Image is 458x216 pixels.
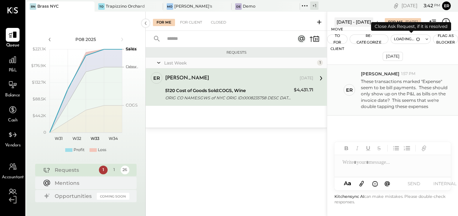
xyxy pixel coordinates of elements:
div: For Client [176,19,206,26]
div: Requests [149,50,323,55]
button: Loading... [391,35,423,43]
button: Italic [353,144,362,153]
text: $176.9K [31,63,46,68]
div: [PERSON_NAME]'s [174,4,212,9]
button: Re-Categorize [350,35,388,43]
div: BN [30,3,36,10]
text: $88.5K [33,96,46,101]
button: SEND [399,179,428,188]
div: Mentions [55,179,126,187]
text: Occu... [126,64,138,69]
button: Unordered List [391,144,401,153]
div: 1 [317,60,323,66]
span: 3 : 42 [419,2,433,9]
text: $221.1K [33,46,46,51]
a: Queue [0,28,25,49]
span: Balance [5,92,20,99]
span: @ [384,180,390,187]
button: Er [442,1,451,10]
button: Ordered List [402,144,412,153]
div: De [235,3,242,10]
button: Move to for client [328,35,347,43]
span: P&L [9,67,17,74]
div: er [346,87,353,94]
span: pm [434,3,440,8]
div: [DATE] [300,75,313,81]
div: [DATE] [401,2,440,9]
span: Cash [8,117,17,124]
text: W31 [55,136,63,141]
button: Add URL [419,144,429,153]
div: [DATE] [405,20,418,25]
button: Flag as Blocker [433,35,458,43]
div: TO [98,3,105,10]
div: Brass NYC [37,4,59,9]
text: COGS [126,103,138,108]
div: Demo [243,4,255,9]
a: P&L [0,53,25,74]
text: 0 [43,130,46,135]
div: Loss [98,147,106,153]
button: Aa [342,179,353,187]
div: Opportunities [55,192,93,200]
text: W33 [91,136,99,141]
div: Close Ask Request, if it is resolved [371,22,451,31]
div: Coming Soon [97,193,129,200]
div: er [153,75,160,82]
span: [PERSON_NAME] [361,71,399,77]
text: Sales [126,46,137,51]
a: Cash [0,103,25,124]
div: Closed [207,19,230,26]
text: $132.7K [32,80,46,85]
div: [DATE] [383,52,403,61]
div: 26 [121,166,129,174]
text: $44.2K [33,113,46,118]
button: Underline [363,144,373,153]
a: Vendors [0,128,25,149]
a: Accountant [0,160,25,181]
a: Balance [0,78,25,99]
span: 1:57 PM [401,71,416,77]
div: copy link [392,2,400,9]
div: 1 [110,166,118,174]
div: 5120 Cost of Goods Sold:COGS, Wine [165,87,292,94]
div: Requests [55,166,95,174]
div: + 1 [310,1,318,10]
button: @ [382,179,392,188]
span: a [348,180,351,187]
div: ORIG CO NAME:SGWS of NYC ORIG ID:0008235758 DESC DATE:250 [165,94,292,101]
div: $4,431.71 [294,86,313,94]
p: These transactions marked "Expense" seem to be bill payments. These should only show up on the P&... [361,78,447,109]
div: [DATE] - [DATE] [334,17,373,26]
button: Strikethrough [374,144,384,153]
div: [PERSON_NAME] [165,75,209,82]
div: Profit [74,147,84,153]
text: W32 [72,136,81,141]
div: Mo [167,3,173,10]
text: W34 [108,136,118,141]
div: Last Week [164,60,315,66]
span: Vendors [5,142,21,149]
span: Queue [6,42,20,49]
div: P08 2025 [55,36,117,42]
div: 1 [99,166,108,174]
div: Trapizzino Orchard [106,4,145,9]
button: Bold [342,144,351,153]
div: For Me [153,19,175,26]
div: For Me [388,20,403,25]
span: Accountant [2,174,24,181]
div: COGS, Wine [377,19,403,25]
